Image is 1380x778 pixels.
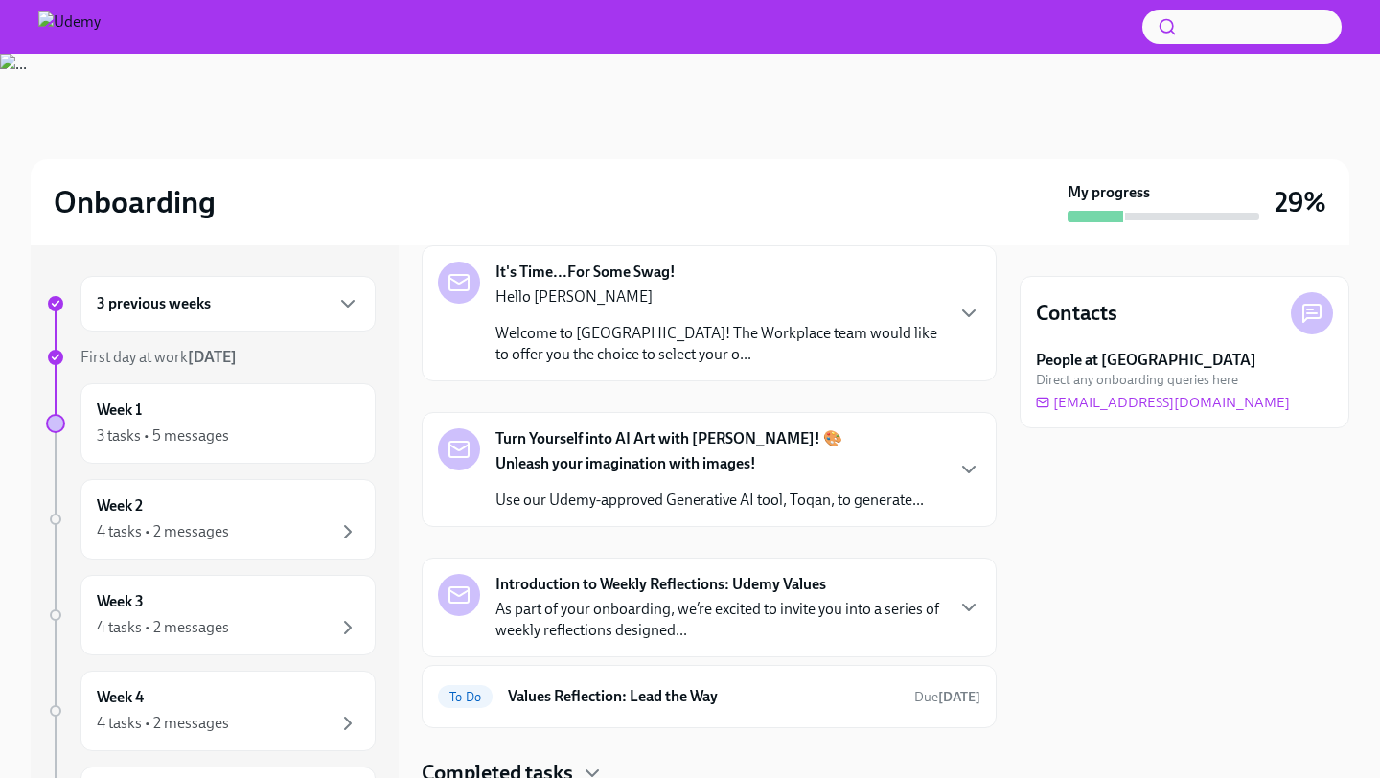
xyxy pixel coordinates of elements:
[914,689,980,705] span: Due
[80,348,237,366] span: First day at work
[495,454,756,472] strong: Unleash your imagination with images!
[1036,350,1256,371] strong: People at [GEOGRAPHIC_DATA]
[495,428,842,449] strong: Turn Yourself into AI Art with [PERSON_NAME]! 🎨
[495,599,942,641] p: As part of your onboarding, we’re excited to invite you into a series of weekly reflections desig...
[97,521,229,542] div: 4 tasks • 2 messages
[438,690,493,704] span: To Do
[97,687,144,708] h6: Week 4
[495,323,942,365] p: Welcome to [GEOGRAPHIC_DATA]! The Workplace team would like to offer you the choice to select you...
[495,490,924,511] p: Use our Udemy-approved Generative AI tool, Toqan, to generate...
[38,11,101,42] img: Udemy
[97,591,144,612] h6: Week 3
[97,293,211,314] h6: 3 previous weeks
[80,276,376,332] div: 3 previous weeks
[46,347,376,368] a: First day at work[DATE]
[97,400,142,421] h6: Week 1
[1036,393,1290,412] a: [EMAIL_ADDRESS][DOMAIN_NAME]
[46,575,376,655] a: Week 34 tasks • 2 messages
[495,574,826,595] strong: Introduction to Weekly Reflections: Udemy Values
[97,495,143,516] h6: Week 2
[97,425,229,446] div: 3 tasks • 5 messages
[97,713,229,734] div: 4 tasks • 2 messages
[1036,299,1117,328] h4: Contacts
[46,479,376,560] a: Week 24 tasks • 2 messages
[508,686,899,707] h6: Values Reflection: Lead the Way
[938,689,980,705] strong: [DATE]
[1275,185,1326,219] h3: 29%
[54,183,216,221] h2: Onboarding
[97,617,229,638] div: 4 tasks • 2 messages
[46,383,376,464] a: Week 13 tasks • 5 messages
[438,681,980,712] a: To DoValues Reflection: Lead the WayDue[DATE]
[46,671,376,751] a: Week 44 tasks • 2 messages
[188,348,237,366] strong: [DATE]
[495,262,676,283] strong: It's Time...For Some Swag!
[914,688,980,706] span: August 18th, 2025 08:00
[1036,371,1238,389] span: Direct any onboarding queries here
[495,286,942,308] p: Hello [PERSON_NAME]
[1068,182,1150,203] strong: My progress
